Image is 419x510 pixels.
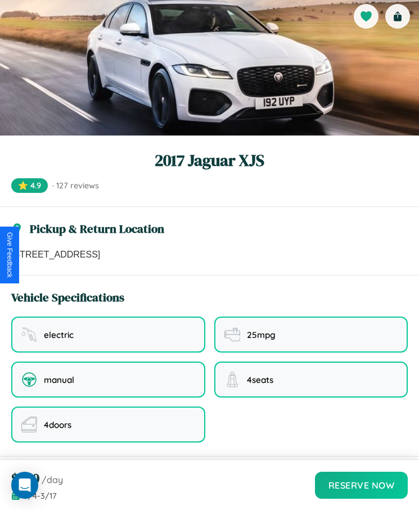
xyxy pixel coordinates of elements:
[30,220,164,237] h3: Pickup & Return Location
[24,491,57,501] span: 3 / 4 - 3 / 17
[11,248,408,261] p: [STREET_ADDRESS]
[44,419,71,430] span: 4 doors
[42,474,63,485] span: /day
[11,472,38,499] div: Open Intercom Messenger
[21,417,37,432] img: doors
[44,330,74,340] span: electric
[315,472,408,499] button: Reserve Now
[224,372,240,387] img: seating
[11,469,39,488] span: $ 200
[247,330,276,340] span: 25 mpg
[11,149,408,171] h1: 2017 Jaguar XJS
[224,327,240,342] img: fuel efficiency
[11,178,48,193] span: ⭐ 4.9
[6,232,13,278] div: Give Feedback
[11,289,124,305] h3: Vehicle Specifications
[44,374,74,385] span: manual
[52,180,99,191] span: · 127 reviews
[247,374,273,385] span: 4 seats
[21,327,37,342] img: fuel type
